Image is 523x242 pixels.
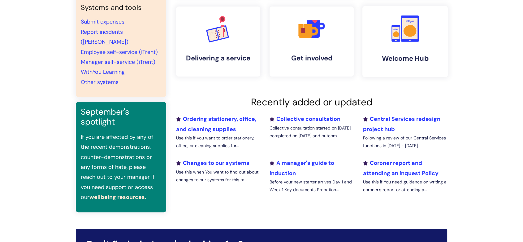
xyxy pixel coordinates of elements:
[81,107,161,127] h3: September's spotlight
[363,115,440,133] a: Central Services redesign project hub
[81,78,119,86] a: Other systems
[270,7,354,77] a: Get involved
[81,132,161,202] p: If you are affected by any of the recent demonstrations, counter-demonstrations or any forms of h...
[176,115,256,133] a: Ordering stationery, office, and cleaning supplies
[89,193,146,201] a: wellbeing resources.
[176,168,260,184] p: Use this when You want to find out about changes to our systems for this m...
[181,54,255,62] h4: Delivering a service
[270,115,340,123] a: Collective consultation
[81,18,124,25] a: Submit expenses
[81,58,155,66] a: Manager self-service (iTrent)
[270,159,334,177] a: A manager's guide to induction
[176,159,249,167] a: Changes to our systems
[363,178,447,194] p: Use this if You need guidance on writing a coroner’s report or attending a...
[176,7,260,77] a: Delivering a service
[81,28,128,46] a: Report incidents ([PERSON_NAME])
[176,96,447,108] h2: Recently added or updated
[363,159,439,177] a: Coroner report and attending an inquest Policy
[270,178,354,194] p: Before your new starter arrives Day 1 and Week 1 Key documents Probation...
[367,54,443,63] h4: Welcome Hub
[81,3,161,12] h4: Systems and tools
[270,124,354,140] p: Collective consultation started on [DATE], completed on [DATE] and outcom...
[81,68,125,76] a: WithYou Learning
[363,134,447,150] p: Following a review of our Central Services functions in [DATE] - [DATE]...
[176,134,260,150] p: Use this if you want to order stationery, office, or cleaning supplies for...
[362,6,448,77] a: Welcome Hub
[274,54,349,62] h4: Get involved
[81,48,158,56] a: Employee self-service (iTrent)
